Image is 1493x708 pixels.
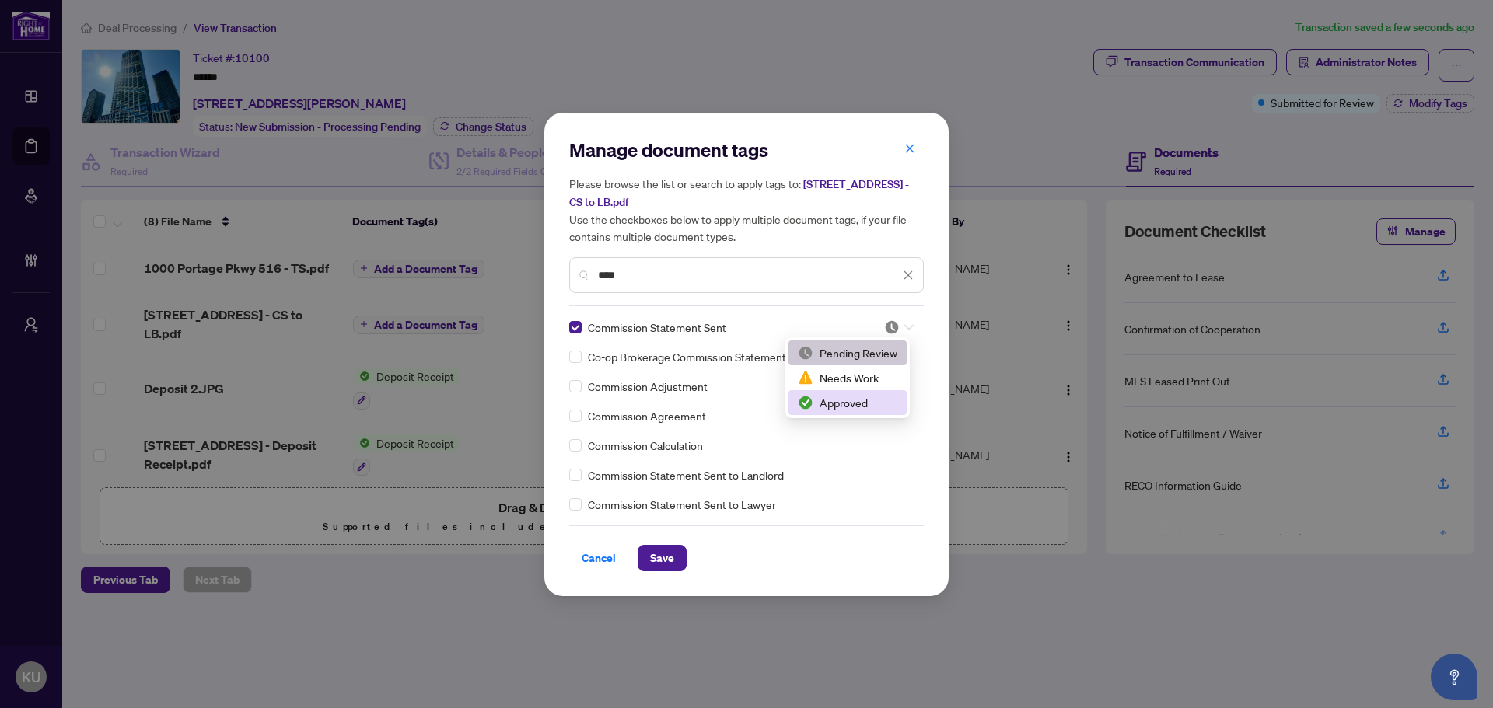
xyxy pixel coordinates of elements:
[588,378,708,395] span: Commission Adjustment
[788,390,907,415] div: Approved
[798,344,897,361] div: Pending Review
[798,369,897,386] div: Needs Work
[798,370,813,385] img: status
[884,319,900,335] img: status
[798,345,813,361] img: status
[1431,654,1477,700] button: Open asap
[588,496,776,513] span: Commission Statement Sent to Lawyer
[569,177,909,209] span: [STREET_ADDRESS] - CS to LB.pdf
[638,545,687,571] button: Save
[588,466,784,483] span: Commission Statement Sent to Landlord
[588,348,786,365] span: Co-op Brokerage Commission Statement
[788,365,907,390] div: Needs Work
[588,407,706,424] span: Commission Agreement
[588,319,726,336] span: Commission Statement Sent
[798,395,813,410] img: status
[569,545,628,571] button: Cancel
[582,546,616,570] span: Cancel
[903,270,914,281] span: close
[588,437,703,454] span: Commission Calculation
[884,319,914,335] span: Pending Review
[569,175,924,245] h5: Please browse the list or search to apply tags to: Use the checkboxes below to apply multiple doc...
[788,340,907,365] div: Pending Review
[798,394,897,411] div: Approved
[904,143,915,154] span: close
[569,138,924,162] h2: Manage document tags
[650,546,674,570] span: Save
